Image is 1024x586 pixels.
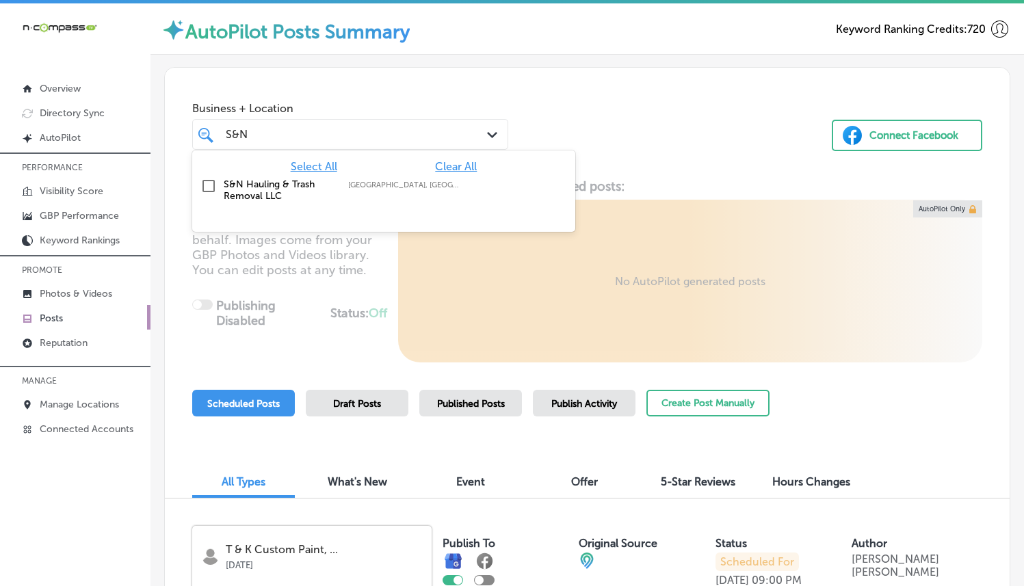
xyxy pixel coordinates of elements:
label: S&N Hauling & Trash Removal LLC [224,178,334,202]
span: Offer [571,475,598,488]
span: Event [456,475,485,488]
button: Connect Facebook [832,120,982,151]
p: Scheduled For [716,552,799,571]
span: Published Posts [437,398,505,410]
p: Directory Sync [40,107,105,119]
img: logo [202,548,219,565]
span: Clear All [435,160,477,173]
p: Keyword Rankings [40,235,120,246]
p: AutoPilot [40,132,81,144]
p: T & K Custom Paint, ... [226,544,422,556]
span: Keyword Ranking Credits: 720 [836,23,986,36]
p: GBP Performance [40,210,119,222]
p: Overview [40,83,81,94]
label: AutoPilot Posts Summary [185,21,410,43]
img: cba84b02adce74ede1fb4a8549a95eca.png [579,552,595,569]
span: Business + Location [192,102,508,115]
div: Connect Facebook [869,125,958,146]
label: Original Source [579,537,657,550]
img: 660ab0bf-5cc7-4cb8-ba1c-48b5ae0f18e60NCTV_CLogo_TV_Black_-500x88.png [22,21,97,34]
p: [PERSON_NAME] [PERSON_NAME] [852,552,982,578]
span: Draft Posts [333,398,381,410]
p: Visibility Score [40,185,103,197]
p: Posts [40,312,63,324]
p: [DATE] [226,556,422,570]
p: Photos & Videos [40,288,112,299]
p: Manage Locations [40,399,119,410]
p: Reputation [40,337,88,349]
span: Publish Activity [551,398,617,410]
label: Status [716,537,747,550]
span: Select All [291,160,337,173]
label: Chino, CA, USA | Colton, CA, USA | Rialto, CA, USA | Upland, CA, USA | Fontana, CA, USA | Mentone... [348,181,459,189]
button: Create Post Manually [646,390,770,416]
p: Connected Accounts [40,423,133,435]
img: autopilot-icon [161,18,185,42]
span: All Types [222,475,265,488]
label: Author [852,537,887,550]
span: What's New [328,475,387,488]
span: Scheduled Posts [207,398,280,410]
label: Publish To [443,537,495,550]
span: 5-Star Reviews [661,475,735,488]
span: Hours Changes [772,475,850,488]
